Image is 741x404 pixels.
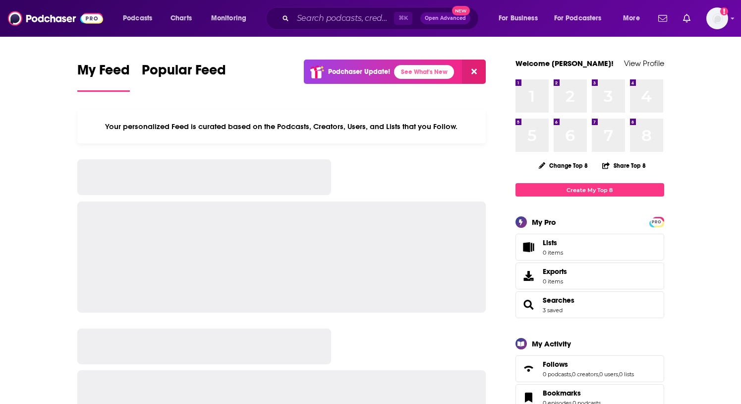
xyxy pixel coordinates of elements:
button: Change Top 8 [533,159,594,172]
a: View Profile [624,59,664,68]
button: open menu [548,10,616,26]
svg: Add a profile image [720,7,728,15]
a: Follows [519,362,539,376]
span: Monitoring [211,11,246,25]
img: User Profile [706,7,728,29]
span: Open Advanced [425,16,466,21]
div: Your personalized Feed is curated based on the Podcasts, Creators, Users, and Lists that you Follow. [77,110,486,143]
a: 0 creators [572,371,598,378]
button: open menu [116,10,165,26]
div: My Pro [532,217,556,227]
a: Popular Feed [142,62,226,92]
span: ⌘ K [394,12,412,25]
span: Follows [543,360,568,369]
button: Open AdvancedNew [420,12,470,24]
span: My Feed [77,62,130,84]
button: open menu [616,10,652,26]
div: Search podcasts, credits, & more... [275,7,488,30]
span: Popular Feed [142,62,226,84]
a: Show notifications dropdown [654,10,671,27]
span: Exports [519,269,539,283]
span: For Business [499,11,538,25]
span: PRO [651,218,663,226]
span: Lists [543,238,557,247]
a: 0 podcasts [543,371,571,378]
span: 0 items [543,249,563,256]
a: Welcome [PERSON_NAME]! [515,59,614,68]
span: Follows [515,355,664,382]
a: Show notifications dropdown [679,10,694,27]
span: 0 items [543,278,567,285]
span: Exports [543,267,567,276]
a: PRO [651,218,663,225]
span: Bookmarks [543,389,581,398]
button: open menu [204,10,259,26]
span: Lists [543,238,563,247]
button: Show profile menu [706,7,728,29]
span: , [598,371,599,378]
span: New [452,6,470,15]
a: Charts [164,10,198,26]
span: , [618,371,619,378]
a: Exports [515,263,664,289]
a: See What's New [394,65,454,79]
a: Lists [515,234,664,261]
input: Search podcasts, credits, & more... [293,10,394,26]
span: Logged in as jackiemayer [706,7,728,29]
a: Bookmarks [543,389,601,398]
a: Searches [543,296,574,305]
a: Follows [543,360,634,369]
a: 0 users [599,371,618,378]
span: , [571,371,572,378]
span: Podcasts [123,11,152,25]
p: Podchaser Update! [328,67,390,76]
span: More [623,11,640,25]
img: Podchaser - Follow, Share and Rate Podcasts [8,9,103,28]
a: My Feed [77,62,130,92]
button: Share Top 8 [602,156,646,175]
span: For Podcasters [554,11,602,25]
a: Searches [519,298,539,312]
span: Charts [171,11,192,25]
div: My Activity [532,339,571,348]
a: 0 lists [619,371,634,378]
a: 3 saved [543,307,563,314]
span: Searches [515,291,664,318]
button: open menu [492,10,550,26]
a: Create My Top 8 [515,183,664,197]
span: Lists [519,240,539,254]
